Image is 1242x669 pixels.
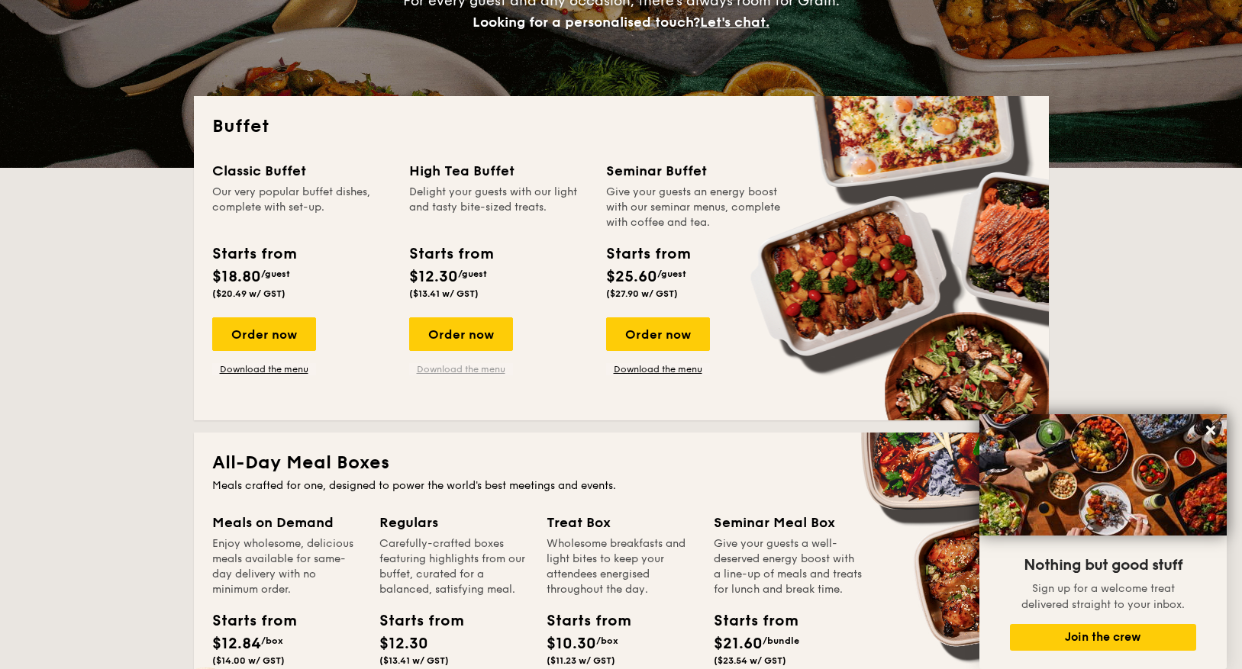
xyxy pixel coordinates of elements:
[596,635,618,646] span: /box
[1021,582,1185,611] span: Sign up for a welcome treat delivered straight to your inbox.
[763,635,799,646] span: /bundle
[1010,624,1196,651] button: Join the crew
[979,414,1227,536] img: DSC07876-Edit02-Large.jpeg
[714,512,863,533] div: Seminar Meal Box
[606,317,710,351] div: Order now
[1198,418,1223,442] button: Close
[379,536,528,597] div: Carefully-crafted boxes featuring highlights from our buffet, curated for a balanced, satisfying ...
[547,635,596,653] span: $10.30
[547,609,615,632] div: Starts from
[212,451,1031,475] h2: All-Day Meal Boxes
[606,185,785,230] div: Give your guests an energy boost with our seminar menus, complete with coffee and tea.
[473,14,700,31] span: Looking for a personalised touch?
[212,288,285,299] span: ($20.49 w/ GST)
[409,363,513,375] a: Download the menu
[657,269,686,279] span: /guest
[212,363,316,375] a: Download the menu
[409,268,458,286] span: $12.30
[409,160,588,182] div: High Tea Buffet
[212,185,391,230] div: Our very popular buffet dishes, complete with set-up.
[379,512,528,533] div: Regulars
[700,14,769,31] span: Let's chat.
[409,243,492,265] div: Starts from
[212,160,391,182] div: Classic Buffet
[261,269,290,279] span: /guest
[458,269,487,279] span: /guest
[606,268,657,286] span: $25.60
[714,635,763,653] span: $21.60
[714,536,863,597] div: Give your guests a well-deserved energy boost with a line-up of meals and treats for lunch and br...
[212,635,261,653] span: $12.84
[212,536,361,597] div: Enjoy wholesome, delicious meals available for same-day delivery with no minimum order.
[212,317,316,351] div: Order now
[409,185,588,230] div: Delight your guests with our light and tasty bite-sized treats.
[212,478,1031,494] div: Meals crafted for one, designed to power the world's best meetings and events.
[212,655,285,666] span: ($14.00 w/ GST)
[409,317,513,351] div: Order now
[212,114,1031,139] h2: Buffet
[212,609,281,632] div: Starts from
[606,160,785,182] div: Seminar Buffet
[379,609,448,632] div: Starts from
[212,243,295,265] div: Starts from
[409,288,479,299] span: ($13.41 w/ GST)
[606,288,678,299] span: ($27.90 w/ GST)
[547,655,615,666] span: ($11.23 w/ GST)
[606,363,710,375] a: Download the menu
[379,655,449,666] span: ($13.41 w/ GST)
[379,635,428,653] span: $12.30
[212,512,361,533] div: Meals on Demand
[547,536,695,597] div: Wholesome breakfasts and light bites to keep your attendees energised throughout the day.
[606,243,689,265] div: Starts from
[547,512,695,533] div: Treat Box
[714,609,782,632] div: Starts from
[1024,556,1182,574] span: Nothing but good stuff
[261,635,283,646] span: /box
[714,655,786,666] span: ($23.54 w/ GST)
[212,268,261,286] span: $18.80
